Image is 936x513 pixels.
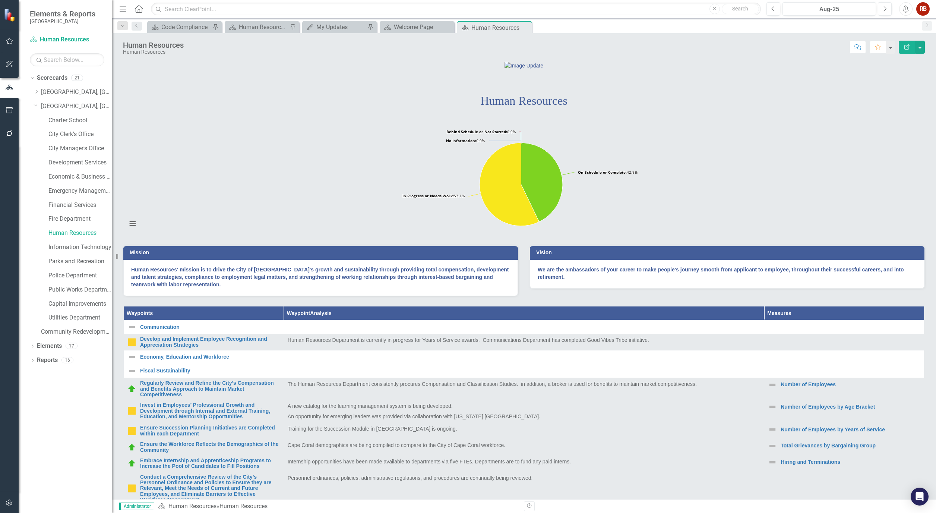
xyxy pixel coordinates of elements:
[140,458,280,469] a: Embrace Internship and Apprenticeship Programs to Increase the Pool of Candidates to Fill Positions
[37,74,67,82] a: Scorecards
[521,143,563,221] path: On Schedule or Complete, 3.
[785,5,873,14] div: Aug-25
[37,356,58,365] a: Reports
[48,158,112,167] a: Development Services
[781,443,920,449] a: Total Grievances by Bargaining Group
[480,94,567,107] span: Human Resources
[781,427,920,432] a: Number of Employees by Years of Service
[140,402,280,419] a: Invest in Employees’ Professional Growth and Development through Internal and External Training, ...
[124,350,924,364] td: Double-Click to Edit Right Click for Context Menu
[127,338,136,347] img: In Progress or Needs Work
[123,123,924,235] div: Chart. Highcharts interactive chart.
[288,336,760,344] p: Human Resources Department is currently in progress for Years of Service awards. Communications D...
[127,322,136,331] img: Not Defined
[48,215,112,223] a: Fire Department
[402,193,465,198] text: 57.1%
[764,400,924,423] td: Double-Click to Edit Right Click for Context Menu
[140,324,920,330] a: Communication
[123,123,919,235] svg: Interactive chart
[284,472,764,505] td: Double-Click to Edit
[284,378,764,400] td: Double-Click to Edit
[288,441,760,449] p: Cape Coral demographics are being compiled to compare to the City of Cape Coral workforce.
[781,459,920,465] a: Hiring and Terminations
[284,400,764,423] td: Double-Click to Edit
[781,404,920,410] a: Number of Employees by Age Bracket
[446,138,476,143] tspan: No Information:
[48,229,112,237] a: Human Resources
[127,406,136,415] img: In Progress or Needs Work
[505,62,543,69] img: Image Update
[30,53,104,66] input: Search Below...
[288,411,760,420] p: An opportunity for emerging leaders was provided via collaboration with [US_STATE] [GEOGRAPHIC_DA...
[768,402,777,411] img: Not Defined
[124,334,284,350] td: Double-Click to Edit Right Click for Context Menu
[732,6,748,12] span: Search
[127,384,136,393] img: On Schedule or Complete
[48,243,112,252] a: Information Technology
[471,23,530,32] div: Human Resources
[48,130,112,139] a: City Clerk's Office
[284,423,764,439] td: Double-Click to Edit
[446,138,485,143] text: 0.0%
[48,144,112,153] a: City Manager's Office
[127,366,136,375] img: Not Defined
[284,455,764,472] td: Double-Click to Edit
[48,116,112,125] a: Charter School
[161,22,211,32] div: Code Compliance
[764,439,924,456] td: Double-Click to Edit Right Click for Context Menu
[140,425,280,437] a: Ensure Succession Planning Initiatives are Completed within each Department
[284,439,764,456] td: Double-Click to Edit
[124,364,924,378] td: Double-Click to Edit Right Click for Context Menu
[140,441,280,453] a: Ensure the Workforce Reflects the Demographics of the Community
[288,425,760,432] p: Training for the Succession Module in [GEOGRAPHIC_DATA] is ongoing.
[127,427,136,435] img: In Progress or Needs Work
[480,143,539,226] path: In Progress or Needs Work, 4.
[140,336,280,348] a: Develop and Implement Employee Recognition and Appreciation Strategies
[151,3,761,16] input: Search ClearPoint...
[140,474,280,503] a: Conduct a Comprehensive Review of the City’s Personnel Ordinance and Policies to Ensure they are ...
[288,474,760,482] p: Personnel ordinances, policies, administrative regulations, and procedures are continually being ...
[284,334,764,350] td: Double-Click to Edit
[916,2,930,16] button: RB
[41,102,112,111] a: [GEOGRAPHIC_DATA], [GEOGRAPHIC_DATA] Strategic Plan
[578,170,627,175] tspan: On Schedule or Complete:
[127,484,136,493] img: In Progress or Needs Work
[124,472,284,505] td: Double-Click to Edit Right Click for Context Menu
[764,455,924,472] td: Double-Click to Edit Right Click for Context Menu
[140,368,920,374] a: Fiscal Sustainability
[48,300,112,308] a: Capital Improvements
[37,342,62,350] a: Elements
[48,173,112,181] a: Economic & Business Development
[781,382,920,387] a: Number of Employees
[41,88,112,97] a: [GEOGRAPHIC_DATA], [GEOGRAPHIC_DATA] Business Initiatives
[123,41,184,49] div: Human Resources
[382,22,452,32] a: Welcome Page
[41,328,112,336] a: Community Redevelopment Area
[219,503,268,510] div: Human Resources
[71,75,83,81] div: 21
[131,267,509,287] strong: Human Resources' mission is to drive the City of [GEOGRAPHIC_DATA]'s growth and sustainability th...
[394,22,452,32] div: Welcome Page
[4,9,17,22] img: ClearPoint Strategy
[227,22,288,32] a: Human Resources Analytics Dashboard
[536,250,921,255] h3: Vision
[127,459,136,468] img: On Schedule or Complete
[578,170,638,175] text: 42.9%
[140,380,280,397] a: Regularly Review and Refine the City’s Compensation and Benefits Approach to Maintain Market Comp...
[768,380,777,389] img: Not Defined
[30,35,104,44] a: Human Resources
[304,22,366,32] a: My Updates
[48,201,112,210] a: Financial Services
[124,400,284,423] td: Double-Click to Edit Right Click for Context Menu
[288,458,760,465] p: Internship opportunities have been made available to departments via five FTEs. Departments are t...
[768,425,777,434] img: Not Defined
[764,423,924,439] td: Double-Click to Edit Right Click for Context Menu
[30,9,95,18] span: Elements & Reports
[124,455,284,472] td: Double-Click to Edit Right Click for Context Menu
[48,314,112,322] a: Utilities Department
[124,378,284,400] td: Double-Click to Edit Right Click for Context Menu
[48,257,112,266] a: Parks and Recreation
[66,343,78,349] div: 17
[768,441,777,450] img: Not Defined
